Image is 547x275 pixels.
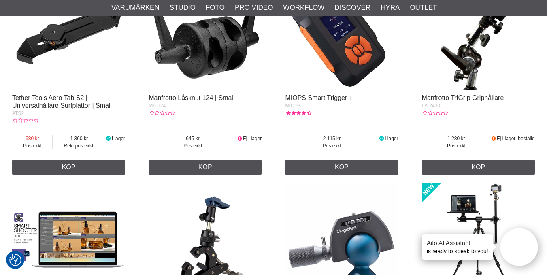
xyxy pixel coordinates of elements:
a: Foto [206,2,225,13]
a: Köp [285,160,398,175]
span: Pris exkl [149,142,237,149]
span: 680 [12,135,52,142]
span: Ej i lager, beställd [497,136,535,141]
span: MIOPS [285,103,301,109]
a: Hyra [381,2,400,13]
a: Workflow [283,2,324,13]
span: MA-124 [149,103,166,109]
span: LA-2430 [422,103,440,109]
a: Discover [334,2,370,13]
div: Kundbetyg: 0 [149,109,175,117]
span: 1 280 [422,135,491,142]
a: Köp [149,160,262,175]
div: Kundbetyg: 0 [422,109,448,117]
div: Kundbetyg: 4.50 [285,109,311,117]
button: Samtyckesinställningar [9,253,21,267]
a: Varumärken [111,2,160,13]
i: Beställd [491,136,497,141]
div: is ready to speak to you! [422,234,493,260]
a: Köp [12,160,125,175]
span: I lager [385,136,398,141]
a: Köp [422,160,535,175]
a: Outlet [410,2,437,13]
span: 2 115 [285,135,378,142]
img: Revisit consent button [9,254,21,266]
span: Ej i lager [243,136,262,141]
span: Pris exkl [285,142,378,149]
a: Manfrotto TriGrip Griphållare [422,94,504,101]
span: 1 360 [53,135,105,142]
h4: Aifo AI Assistant [427,239,488,247]
span: I lager [112,136,125,141]
span: Pris exkl [12,142,52,149]
a: Tether Tools Aero Tab S2 | Universalhållare Surfplattor | Small [12,94,112,109]
a: Manfrotto Låsknut 124 | Smal [149,94,233,101]
a: Studio [170,2,196,13]
span: ATS2 [12,111,24,116]
a: MIOPS Smart Trigger + [285,94,353,101]
span: Pris exkl [422,142,491,149]
span: 645 [149,135,237,142]
span: Rek. pris exkl. [53,142,105,149]
i: I lager [105,136,112,141]
i: I lager [378,136,385,141]
div: Kundbetyg: 0 [12,117,38,124]
i: Ej i lager [237,136,243,141]
a: Pro Video [235,2,273,13]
